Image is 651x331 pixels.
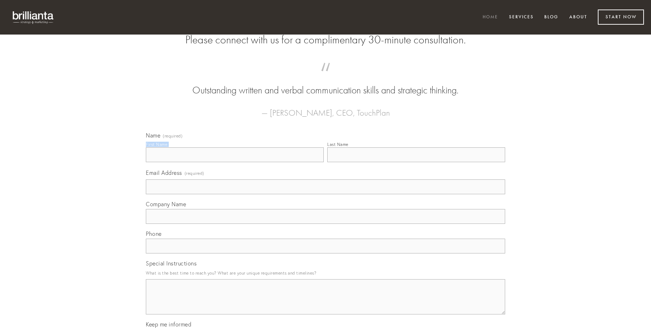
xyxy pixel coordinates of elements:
[146,33,505,47] h2: Please connect with us for a complimentary 30-minute consultation.
[157,97,494,120] figcaption: — [PERSON_NAME], CEO, TouchPlan
[163,134,182,138] span: (required)
[157,70,494,84] span: “
[478,12,503,23] a: Home
[146,321,191,328] span: Keep me informed
[327,142,348,147] div: Last Name
[146,201,186,208] span: Company Name
[598,10,644,25] a: Start Now
[565,12,592,23] a: About
[185,168,204,178] span: (required)
[157,70,494,97] blockquote: Outstanding written and verbal communication skills and strategic thinking.
[146,260,197,267] span: Special Instructions
[146,142,167,147] div: First Name
[540,12,563,23] a: Blog
[146,230,162,237] span: Phone
[504,12,538,23] a: Services
[146,132,160,139] span: Name
[7,7,60,27] img: brillianta - research, strategy, marketing
[146,268,505,278] p: What is the best time to reach you? What are your unique requirements and timelines?
[146,169,182,176] span: Email Address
